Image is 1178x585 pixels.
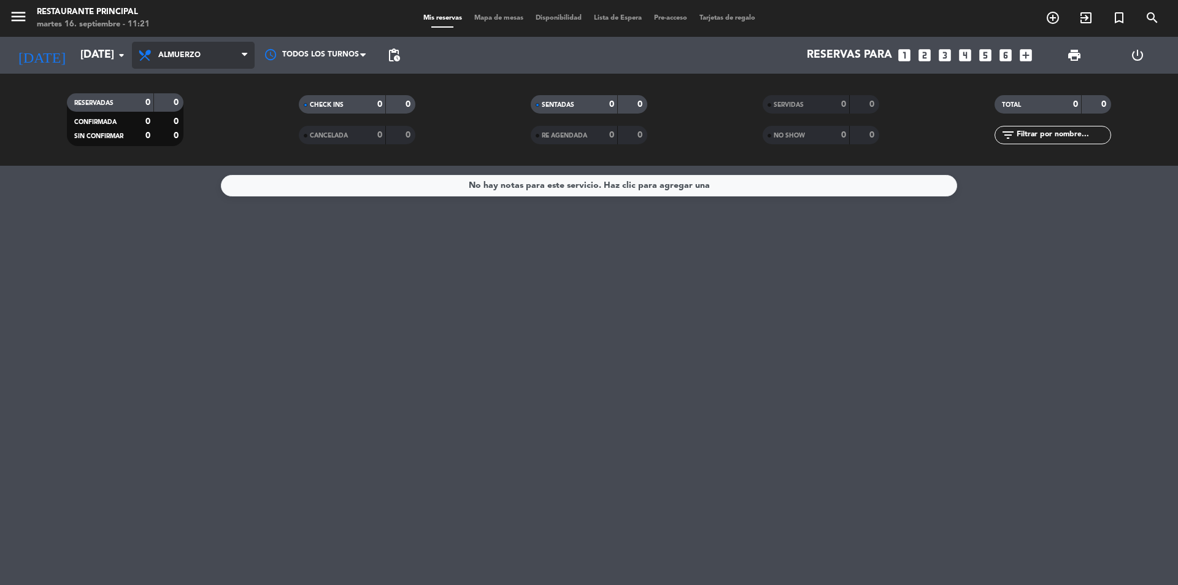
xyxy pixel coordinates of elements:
div: No hay notas para este servicio. Haz clic para agregar una [469,179,710,193]
strong: 0 [841,100,846,109]
strong: 0 [841,131,846,139]
i: looks_two [917,47,933,63]
i: looks_6 [998,47,1014,63]
strong: 0 [174,117,181,126]
i: [DATE] [9,42,74,69]
span: NO SHOW [774,133,805,139]
strong: 0 [377,131,382,139]
input: Filtrar por nombre... [1015,128,1111,142]
span: print [1067,48,1082,63]
strong: 0 [145,131,150,140]
div: Restaurante Principal [37,6,150,18]
i: looks_one [896,47,912,63]
i: looks_5 [977,47,993,63]
i: exit_to_app [1079,10,1093,25]
span: Almuerzo [158,51,201,60]
strong: 0 [609,131,614,139]
i: power_settings_new [1130,48,1145,63]
span: Pre-acceso [648,15,693,21]
strong: 0 [637,100,645,109]
span: RE AGENDADA [542,133,587,139]
strong: 0 [406,100,413,109]
i: looks_4 [957,47,973,63]
div: LOG OUT [1106,37,1169,74]
strong: 0 [609,100,614,109]
i: add_box [1018,47,1034,63]
span: CHECK INS [310,102,344,108]
span: SIN CONFIRMAR [74,133,123,139]
i: arrow_drop_down [114,48,129,63]
span: Mis reservas [417,15,468,21]
strong: 0 [1101,100,1109,109]
strong: 0 [174,131,181,140]
span: RESERVADAS [74,100,114,106]
span: Mapa de mesas [468,15,529,21]
span: Tarjetas de regalo [693,15,761,21]
strong: 0 [145,117,150,126]
span: SERVIDAS [774,102,804,108]
span: CONFIRMADA [74,119,117,125]
span: CANCELADA [310,133,348,139]
strong: 0 [377,100,382,109]
i: turned_in_not [1112,10,1126,25]
span: SENTADAS [542,102,574,108]
strong: 0 [1073,100,1078,109]
strong: 0 [869,131,877,139]
i: add_circle_outline [1045,10,1060,25]
i: search [1145,10,1160,25]
i: filter_list [1001,128,1015,142]
i: looks_3 [937,47,953,63]
strong: 0 [406,131,413,139]
span: Disponibilidad [529,15,588,21]
strong: 0 [174,98,181,107]
span: Reservas para [807,49,892,61]
strong: 0 [145,98,150,107]
span: Lista de Espera [588,15,648,21]
strong: 0 [869,100,877,109]
span: pending_actions [387,48,401,63]
button: menu [9,7,28,30]
i: menu [9,7,28,26]
span: TOTAL [1002,102,1021,108]
strong: 0 [637,131,645,139]
div: martes 16. septiembre - 11:21 [37,18,150,31]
